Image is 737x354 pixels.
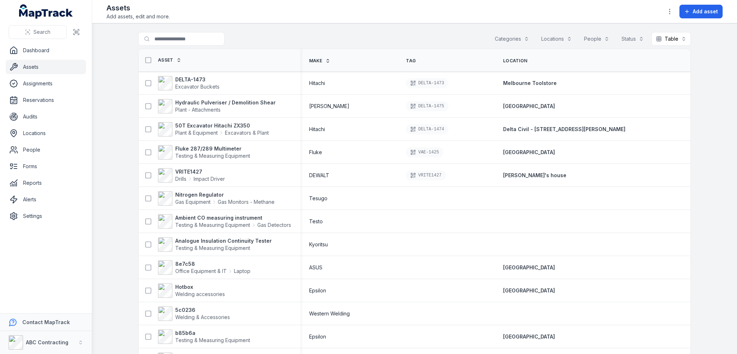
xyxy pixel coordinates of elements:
[309,126,325,133] span: Hitachi
[503,126,625,132] span: Delta Civil - [STREET_ADDRESS][PERSON_NAME]
[175,245,250,251] span: Testing & Measuring Equipment
[503,149,555,155] span: [GEOGRAPHIC_DATA]
[679,5,723,18] button: Add asset
[175,330,250,337] strong: b85b6a
[6,60,86,74] a: Assets
[309,58,330,64] a: Make
[158,57,181,63] a: Asset
[175,337,250,343] span: Testing & Measuring Equipment
[406,170,446,180] div: VRITE1427
[26,339,68,345] strong: ABC Contracting
[503,80,557,86] span: Melbourne Toolstore
[175,129,218,136] span: Plant & Equipment
[175,283,225,291] strong: Hotbox
[6,43,86,58] a: Dashboard
[218,198,275,206] span: Gas Monitors - Methane
[33,28,50,36] span: Search
[6,143,86,157] a: People
[503,103,555,110] a: [GEOGRAPHIC_DATA]
[503,126,625,133] a: Delta Civil - [STREET_ADDRESS][PERSON_NAME]
[175,291,225,297] span: Welding accessories
[158,122,269,136] a: 50T Excavator Hitachi ZX350Plant & EquipmentExcavators & Plant
[175,107,221,113] span: Plant - Attachments
[175,268,227,275] span: Office Equipment & IT
[503,80,557,87] a: Melbourne Toolstore
[107,13,170,20] span: Add assets, edit and more.
[175,84,220,90] span: Excavator Buckets
[158,168,225,183] a: VRITE1427DrillsImpact Driver
[234,268,250,275] span: Laptop
[6,93,86,107] a: Reservations
[503,333,555,340] a: [GEOGRAPHIC_DATA]
[406,124,448,134] div: DELTA-1474
[490,32,534,46] button: Categories
[6,176,86,190] a: Reports
[158,214,291,229] a: Ambient CO measuring instrumentTesting & Measuring EquipmentGas Detectors
[158,306,230,321] a: 5c0236Welding & Accessories
[309,333,326,340] span: Epsilon
[503,172,566,179] a: [PERSON_NAME]'s house
[309,172,329,179] span: DEWALT
[175,76,220,83] strong: DELTA-1473
[158,99,276,113] a: Hydraulic Pulveriser / Demolition ShearPlant - Attachments
[309,264,322,271] span: ASUS
[19,4,73,19] a: MapTrack
[309,80,325,87] span: Hitachi
[309,241,328,248] span: Kyoritsu
[175,122,269,129] strong: 50T Excavator Hitachi ZX350
[175,191,275,198] strong: Nitrogen Regulator
[175,214,291,221] strong: Ambient CO measuring instrument
[579,32,614,46] button: People
[175,198,211,206] span: Gas Equipment
[6,126,86,140] a: Locations
[107,3,170,13] h2: Assets
[175,145,250,152] strong: Fluke 287/289 Multimeter
[6,109,86,124] a: Audits
[175,314,230,320] span: Welding & Accessories
[175,237,272,245] strong: Analogue Insulation Continuity Tester
[6,192,86,207] a: Alerts
[194,175,225,183] span: Impact Driver
[309,287,326,294] span: Epsilon
[175,260,250,268] strong: 8e7c58
[693,8,718,15] span: Add asset
[175,306,230,314] strong: 5c0236
[503,103,555,109] span: [GEOGRAPHIC_DATA]
[309,195,327,202] span: Tesugo
[503,264,555,270] span: [GEOGRAPHIC_DATA]
[6,159,86,174] a: Forms
[617,32,648,46] button: Status
[158,57,173,63] span: Asset
[503,149,555,156] a: [GEOGRAPHIC_DATA]
[175,221,250,229] span: Testing & Measuring Equipment
[257,221,291,229] span: Gas Detectors
[309,310,350,317] span: Western Welding
[158,330,250,344] a: b85b6aTesting & Measuring Equipment
[503,264,555,271] a: [GEOGRAPHIC_DATA]
[406,78,448,88] div: DELTA-1473
[158,260,250,275] a: 8e7c58Office Equipment & ITLaptop
[503,287,555,293] span: [GEOGRAPHIC_DATA]
[309,103,349,110] span: [PERSON_NAME]
[6,76,86,91] a: Assignments
[537,32,577,46] button: Locations
[309,218,323,225] span: Testo
[158,191,275,206] a: Nitrogen RegulatorGas EquipmentGas Monitors - Methane
[406,147,443,157] div: VAE-1425
[309,149,322,156] span: Fluke
[503,58,527,64] span: Location
[9,25,67,39] button: Search
[503,287,555,294] a: [GEOGRAPHIC_DATA]
[158,237,272,252] a: Analogue Insulation Continuity TesterTesting & Measuring Equipment
[22,319,70,325] strong: Contact MapTrack
[158,145,250,160] a: Fluke 287/289 MultimeterTesting & Measuring Equipment
[158,76,220,90] a: DELTA-1473Excavator Buckets
[651,32,691,46] button: Table
[175,168,225,175] strong: VRITE1427
[175,99,276,106] strong: Hydraulic Pulveriser / Demolition Shear
[175,175,186,183] span: Drills
[406,101,448,111] div: DELTA-1475
[225,129,269,136] span: Excavators & Plant
[175,153,250,159] span: Testing & Measuring Equipment
[6,209,86,223] a: Settings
